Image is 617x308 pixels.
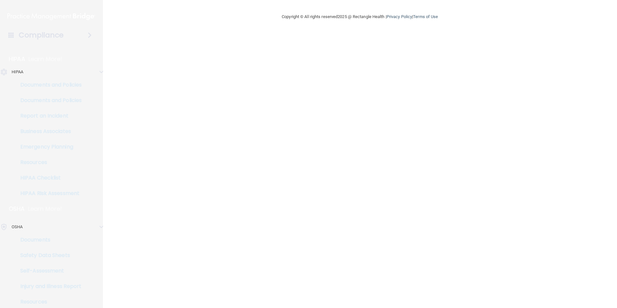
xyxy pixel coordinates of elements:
[7,10,95,23] img: PMB logo
[19,31,64,40] h4: Compliance
[4,237,92,243] p: Documents
[4,283,92,290] p: Injury and Illness Report
[4,113,92,119] p: Report an Incident
[4,128,92,135] p: Business Associates
[242,6,478,27] div: Copyright © All rights reserved 2025 @ Rectangle Health | |
[4,190,92,197] p: HIPAA Risk Assessment
[4,159,92,166] p: Resources
[4,82,92,88] p: Documents and Policies
[4,268,92,274] p: Self-Assessment
[28,205,62,213] p: Learn More!
[9,205,25,213] p: OSHA
[387,14,412,19] a: Privacy Policy
[413,14,438,19] a: Terms of Use
[9,55,25,63] p: HIPAA
[4,252,92,259] p: Safety Data Sheets
[4,175,92,181] p: HIPAA Checklist
[28,55,63,63] p: Learn More!
[12,68,24,76] p: HIPAA
[4,144,92,150] p: Emergency Planning
[12,223,23,231] p: OSHA
[4,299,92,305] p: Resources
[4,97,92,104] p: Documents and Policies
